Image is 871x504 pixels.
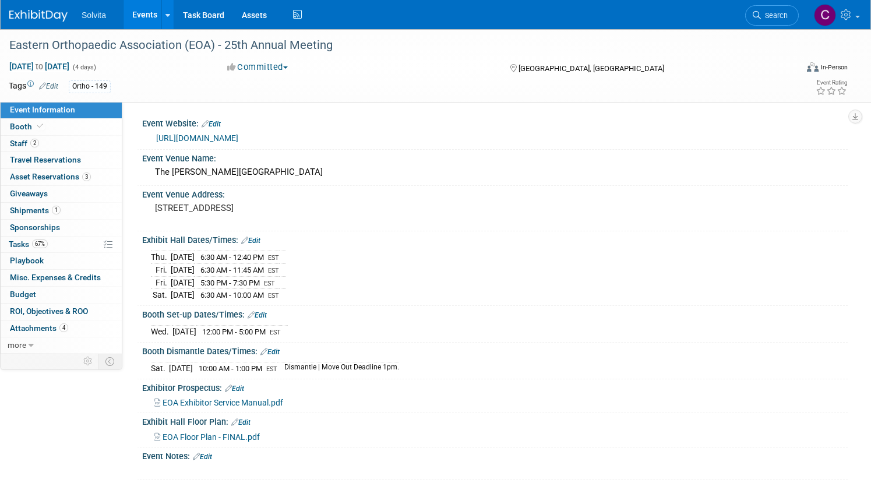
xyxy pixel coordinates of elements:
[9,239,48,249] span: Tasks
[78,354,98,369] td: Personalize Event Tab Strip
[241,237,260,245] a: Edit
[10,306,88,316] span: ROI, Objectives & ROO
[277,362,399,375] td: Dismantle | Move Out Deadline 1pm.
[193,453,212,461] a: Edit
[172,326,196,338] td: [DATE]
[268,254,279,262] span: EST
[270,329,281,336] span: EST
[1,287,122,303] a: Budget
[807,62,819,72] img: Format-Inperson.png
[9,61,70,72] span: [DATE] [DATE]
[151,289,171,301] td: Sat.
[151,264,171,277] td: Fri.
[98,354,122,369] td: Toggle Event Tabs
[1,186,122,202] a: Giveaways
[10,155,81,164] span: Travel Reservations
[163,432,260,442] span: EOA Floor Plan - FINAL.pdf
[32,239,48,248] span: 67%
[268,292,279,299] span: EST
[199,364,262,373] span: 10:00 AM - 1:00 PM
[82,172,91,181] span: 3
[1,237,122,253] a: Tasks67%
[39,82,58,90] a: Edit
[151,326,172,338] td: Wed.
[72,64,96,71] span: (4 days)
[9,10,68,22] img: ExhibitDay
[151,251,171,264] td: Thu.
[30,139,39,147] span: 2
[10,206,61,215] span: Shipments
[10,189,48,198] span: Giveaways
[1,337,122,354] a: more
[202,120,221,128] a: Edit
[200,291,264,299] span: 6:30 AM - 10:00 AM
[1,320,122,337] a: Attachments4
[142,343,848,358] div: Booth Dismantle Dates/Times:
[1,136,122,152] a: Staff2
[155,203,424,213] pre: [STREET_ADDRESS]
[1,203,122,219] a: Shipments1
[519,64,664,73] span: [GEOGRAPHIC_DATA], [GEOGRAPHIC_DATA]
[10,172,91,181] span: Asset Reservations
[142,231,848,246] div: Exhibit Hall Dates/Times:
[9,80,58,93] td: Tags
[1,270,122,286] a: Misc. Expenses & Credits
[151,362,169,375] td: Sat.
[223,61,292,73] button: Committed
[171,289,195,301] td: [DATE]
[200,279,260,287] span: 5:30 PM - 7:30 PM
[151,163,839,181] div: The [PERSON_NAME][GEOGRAPHIC_DATA]
[1,169,122,185] a: Asset Reservations3
[200,266,264,274] span: 6:30 AM - 11:45 AM
[820,63,848,72] div: In-Person
[1,119,122,135] a: Booth
[200,253,264,262] span: 6:30 AM - 12:40 PM
[202,327,266,336] span: 12:00 PM - 5:00 PM
[59,323,68,332] span: 4
[10,273,101,282] span: Misc. Expenses & Credits
[10,290,36,299] span: Budget
[142,447,848,463] div: Event Notes:
[814,4,836,26] img: Cindy Miller
[1,304,122,320] a: ROI, Objectives & ROO
[761,11,788,20] span: Search
[745,5,799,26] a: Search
[10,122,45,131] span: Booth
[151,276,171,289] td: Fri.
[163,398,283,407] span: EOA Exhibitor Service Manual.pdf
[171,251,195,264] td: [DATE]
[69,80,111,93] div: Ortho - 149
[10,256,44,265] span: Playbook
[8,340,26,350] span: more
[52,206,61,214] span: 1
[248,311,267,319] a: Edit
[816,80,847,86] div: Event Rating
[171,276,195,289] td: [DATE]
[5,35,777,56] div: Eastern Orthopaedic Association (EOA) - 25th Annual Meeting
[1,152,122,168] a: Travel Reservations
[154,398,283,407] a: EOA Exhibitor Service Manual.pdf
[169,362,193,375] td: [DATE]
[10,139,39,148] span: Staff
[1,253,122,269] a: Playbook
[82,10,106,20] span: Solvita
[264,280,275,287] span: EST
[171,264,195,277] td: [DATE]
[225,385,244,393] a: Edit
[34,62,45,71] span: to
[142,150,848,164] div: Event Venue Name:
[268,267,279,274] span: EST
[10,105,75,114] span: Event Information
[156,133,238,143] a: [URL][DOMAIN_NAME]
[142,115,848,130] div: Event Website:
[722,61,848,78] div: Event Format
[10,223,60,232] span: Sponsorships
[231,418,251,427] a: Edit
[142,379,848,394] div: Exhibitor Prospectus:
[260,348,280,356] a: Edit
[142,186,848,200] div: Event Venue Address:
[37,123,43,129] i: Booth reservation complete
[266,365,277,373] span: EST
[1,220,122,236] a: Sponsorships
[142,413,848,428] div: Exhibit Hall Floor Plan:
